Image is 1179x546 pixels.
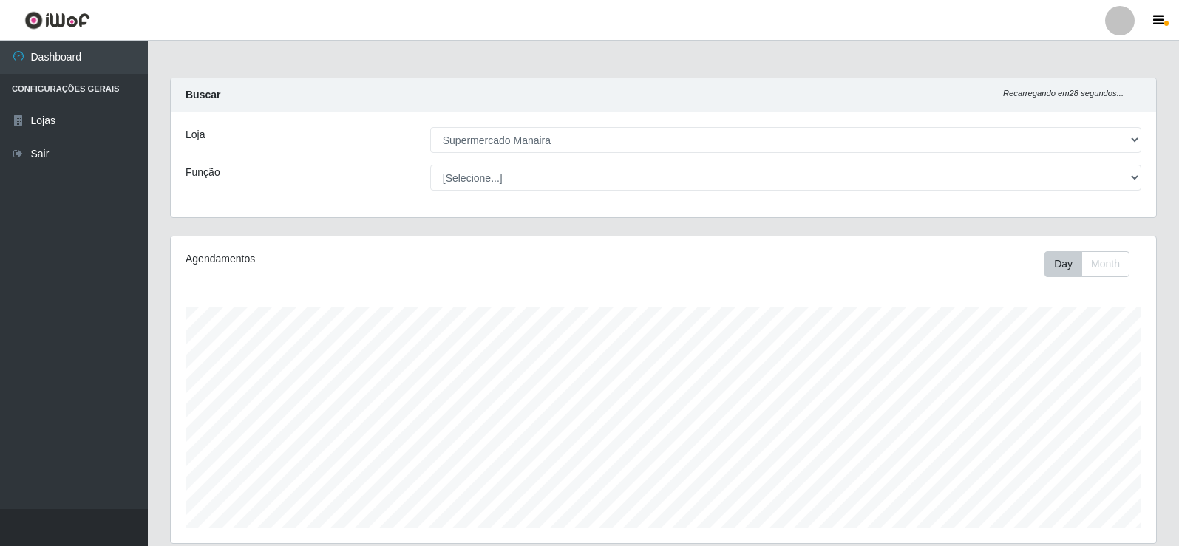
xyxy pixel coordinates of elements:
[186,127,205,143] label: Loja
[24,11,90,30] img: CoreUI Logo
[186,165,220,180] label: Função
[186,89,220,100] strong: Buscar
[1003,89,1124,98] i: Recarregando em 28 segundos...
[1081,251,1129,277] button: Month
[186,251,571,267] div: Agendamentos
[1044,251,1141,277] div: Toolbar with button groups
[1044,251,1129,277] div: First group
[1044,251,1082,277] button: Day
